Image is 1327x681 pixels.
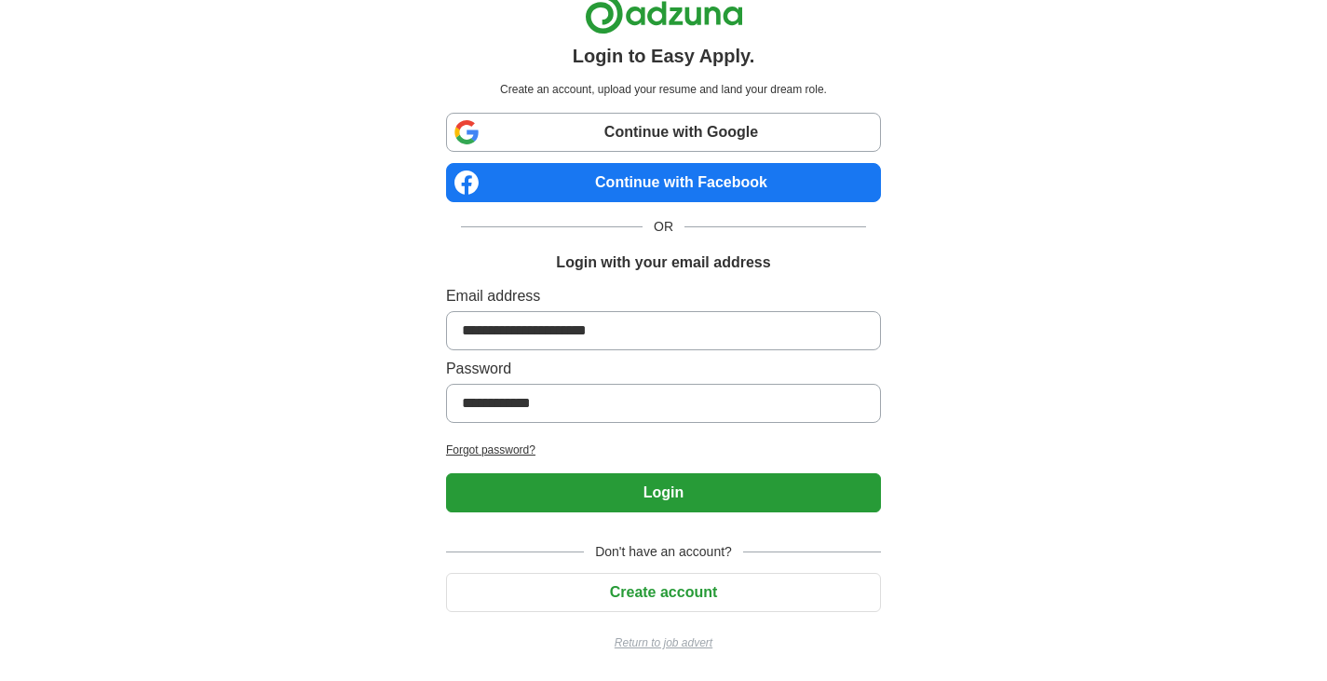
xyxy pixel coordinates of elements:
a: Continue with Facebook [446,163,881,202]
h1: Login to Easy Apply. [573,42,755,70]
p: Create an account, upload your resume and land your dream role. [450,81,877,98]
span: Don't have an account? [584,542,743,562]
a: Create account [446,584,881,600]
h1: Login with your email address [556,252,770,274]
label: Email address [446,285,881,307]
a: Return to job advert [446,634,881,651]
button: Create account [446,573,881,612]
span: OR [643,217,684,237]
a: Continue with Google [446,113,881,152]
button: Login [446,473,881,512]
a: Forgot password? [446,442,881,458]
label: Password [446,358,881,380]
